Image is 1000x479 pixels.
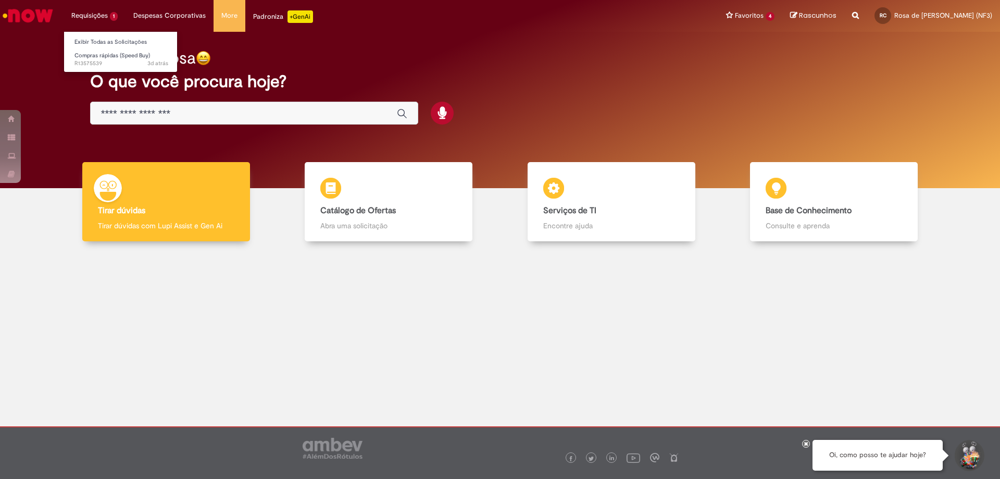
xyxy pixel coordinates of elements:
[735,10,764,21] span: Favoritos
[790,11,836,21] a: Rascunhos
[303,438,362,459] img: logo_footer_ambev_rotulo_gray.png
[64,50,179,69] a: Aberto R13575539 : Compras rápidas (Speed Buy)
[147,59,168,67] span: 3d atrás
[568,456,573,461] img: logo_footer_facebook.png
[669,453,679,462] img: logo_footer_naosei.png
[894,11,992,20] span: Rosa de [PERSON_NAME] (NF3)
[500,162,723,242] a: Serviços de TI Encontre ajuda
[609,456,615,462] img: logo_footer_linkedin.png
[543,205,596,216] b: Serviços de TI
[627,451,640,464] img: logo_footer_youtube.png
[221,10,238,21] span: More
[98,220,234,231] p: Tirar dúvidas com Lupi Assist e Gen Ai
[110,12,118,21] span: 1
[278,162,501,242] a: Catálogo de Ofertas Abra uma solicitação
[799,10,836,20] span: Rascunhos
[133,10,206,21] span: Despesas Corporativas
[953,440,984,471] button: Iniciar Conversa de Suporte
[723,162,946,242] a: Base de Conhecimento Consulte e aprenda
[766,205,852,216] b: Base de Conhecimento
[98,205,145,216] b: Tirar dúvidas
[74,52,150,59] span: Compras rápidas (Speed Buy)
[287,10,313,23] p: +GenAi
[196,51,211,66] img: happy-face.png
[147,59,168,67] time: 29/09/2025 10:03:17
[55,162,278,242] a: Tirar dúvidas Tirar dúvidas com Lupi Assist e Gen Ai
[589,456,594,461] img: logo_footer_twitter.png
[543,220,680,231] p: Encontre ajuda
[320,220,457,231] p: Abra uma solicitação
[813,440,943,471] div: Oi, como posso te ajudar hoje?
[650,453,659,462] img: logo_footer_workplace.png
[1,5,55,26] img: ServiceNow
[64,36,179,48] a: Exibir Todas as Solicitações
[64,31,178,72] ul: Requisições
[253,10,313,23] div: Padroniza
[766,220,902,231] p: Consulte e aprenda
[74,59,168,68] span: R13575539
[90,72,910,91] h2: O que você procura hoje?
[71,10,108,21] span: Requisições
[766,12,774,21] span: 4
[320,205,396,216] b: Catálogo de Ofertas
[880,12,886,19] span: RC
